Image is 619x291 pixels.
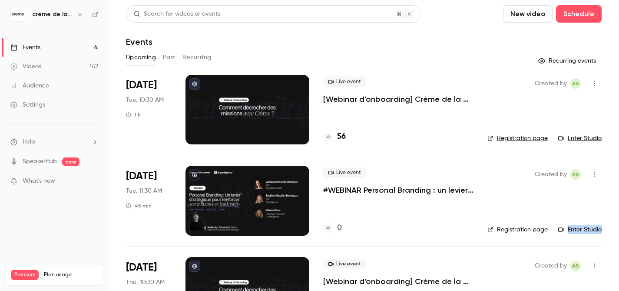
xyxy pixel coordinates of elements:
[535,169,567,180] span: Created by
[570,78,581,89] span: Alexandre Sutra
[535,78,567,89] span: Created by
[10,62,41,71] div: Videos
[10,137,98,147] li: help-dropdown-opener
[126,202,152,209] div: 45 min
[572,261,579,271] span: AS
[126,111,141,118] div: 1 h
[323,259,366,269] span: Live event
[558,225,602,234] a: Enter Studio
[23,137,35,147] span: Help
[182,50,212,64] button: Recurring
[10,100,45,109] div: Settings
[323,77,366,87] span: Live event
[570,169,581,180] span: Alexandre Sutra
[126,187,162,195] span: Tue, 11:30 AM
[11,7,25,21] img: crème de la crème
[126,169,157,183] span: [DATE]
[487,134,548,143] a: Registration page
[32,10,73,19] h6: crème de la crème
[570,261,581,271] span: Alexandre Sutra
[23,157,57,166] a: SpeakerHub
[323,185,473,195] a: #WEBINAR Personal Branding : un levier stratégique pour renforcer influence et leadership
[44,271,98,278] span: Plan usage
[535,261,567,271] span: Created by
[126,278,165,287] span: Thu, 10:30 AM
[323,167,366,178] span: Live event
[10,81,49,90] div: Audience
[163,50,175,64] button: Past
[572,78,579,89] span: AS
[534,54,602,68] button: Recurring events
[337,131,346,143] h4: 56
[323,276,473,287] a: [Webinar d'onboarding] Crème de la Crème : [PERSON_NAME] & Q&A par [PERSON_NAME]
[503,5,553,23] button: New video
[556,5,602,23] button: Schedule
[62,157,79,166] span: new
[23,177,55,186] span: What's new
[126,50,156,64] button: Upcoming
[487,225,548,234] a: Registration page
[558,134,602,143] a: Enter Studio
[126,96,164,104] span: Tue, 10:30 AM
[126,37,152,47] h1: Events
[126,166,172,235] div: Oct 14 Tue, 11:30 AM (Europe/Paris)
[133,10,220,19] div: Search for videos or events
[323,94,473,104] a: [Webinar d'onboarding] Crème de la Crème : [PERSON_NAME] & Q&A par [PERSON_NAME]
[572,169,579,180] span: AS
[126,78,157,92] span: [DATE]
[337,222,342,234] h4: 0
[10,43,40,52] div: Events
[323,131,346,143] a: 56
[126,261,157,274] span: [DATE]
[126,75,172,144] div: Oct 14 Tue, 10:30 AM (Europe/Paris)
[11,270,39,280] span: Premium
[323,222,342,234] a: 0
